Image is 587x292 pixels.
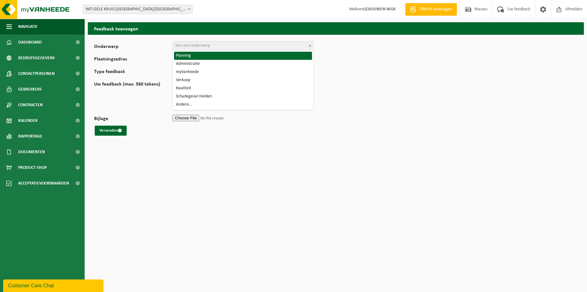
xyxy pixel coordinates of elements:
span: Rapportage [18,128,42,144]
h2: Feedback toevoegen [88,22,584,34]
span: Kalender [18,113,38,128]
span: Offerte aanvragen [418,6,454,13]
span: Bedrijfsgegevens [18,50,55,66]
li: Kwaliteit [174,84,312,92]
span: Kies een onderwerp [175,43,210,48]
span: WIT-GELE KRUIS OOST-VLAANDEREN/DENDERMONDE [83,5,193,14]
span: Contracten [18,97,43,113]
label: Type feedback [94,69,172,76]
span: Contactpersonen [18,66,55,81]
li: Andere... [174,101,312,109]
label: Plaatsingsadres [94,57,172,63]
strong: GEBOUWEN WGK [363,7,396,12]
span: Gebruikers [18,81,42,97]
a: Offerte aanvragen [405,3,457,16]
label: Bijlage [94,116,172,123]
iframe: chat widget [3,278,105,292]
span: Dashboard [18,34,42,50]
li: myVanheede [174,68,312,76]
button: Verzenden [95,126,127,136]
span: Documenten [18,144,45,160]
span: WIT-GELE KRUIS OOST-VLAANDEREN/DENDERMONDE [83,5,192,14]
li: Verkoop [174,76,312,84]
span: Acceptatievoorwaarden [18,175,69,191]
label: Onderwerp [94,44,172,50]
span: Navigatie [18,19,38,34]
span: Product Shop [18,160,47,175]
label: Uw feedback (max. 560 tekens) [94,82,172,110]
li: Planning [174,52,312,60]
li: Schadegeval melden [174,92,312,101]
li: Administratie [174,60,312,68]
